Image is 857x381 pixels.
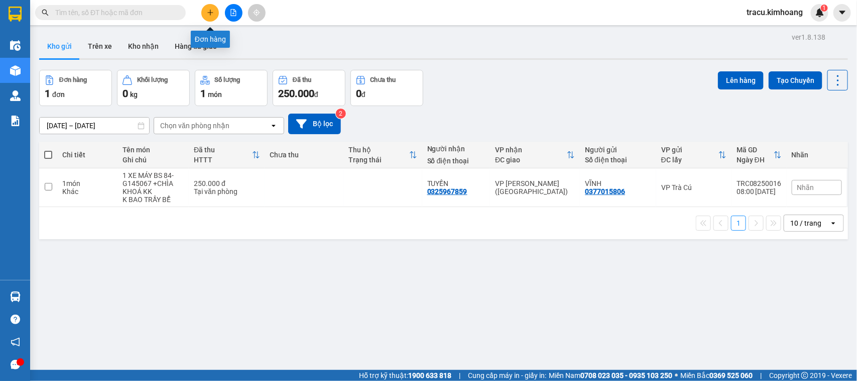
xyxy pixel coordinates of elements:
span: | [760,370,762,381]
div: Số điện thoại [585,156,651,164]
span: 0 [123,87,128,100]
span: caret-down [838,8,847,17]
button: file-add [225,4,242,22]
div: VP gửi [661,146,718,154]
div: TUYỀN [427,179,485,187]
div: TRC08250016 [737,179,782,187]
span: đơn [52,90,65,99]
div: ver 1.8.138 [792,32,825,43]
div: 0325967859 [427,187,467,196]
button: Khối lượng0kg [117,70,190,106]
button: Kho gửi [39,34,80,58]
div: Chi tiết [62,151,112,159]
button: Đã thu250.000đ [273,70,345,106]
strong: 0708 023 035 - 0935 103 250 [580,371,672,379]
div: K BAO TRẦY BỂ [123,196,184,204]
div: Thu hộ [348,146,409,154]
div: Mã GD [737,146,774,154]
strong: 0369 525 060 [709,371,753,379]
span: file-add [230,9,237,16]
span: kg [130,90,138,99]
div: ĐC giao [495,156,567,164]
img: icon-new-feature [815,8,824,17]
span: tracu.kimhoang [739,6,811,19]
div: HTTT [194,156,252,164]
button: Trên xe [80,34,120,58]
th: Toggle SortBy [189,142,265,168]
span: Hỗ trợ kỹ thuật: [359,370,451,381]
svg: open [829,219,837,227]
div: Khác [62,187,112,196]
th: Toggle SortBy [343,142,422,168]
span: Miền Nam [549,370,672,381]
div: Tên món [123,146,184,154]
span: 1 [822,5,826,12]
button: Lên hàng [718,71,764,89]
img: logo-vxr [9,7,22,22]
img: solution-icon [10,116,21,126]
span: | [459,370,460,381]
span: 1 [200,87,206,100]
img: warehouse-icon [10,90,21,101]
span: Miền Bắc [680,370,753,381]
div: Người nhận [427,145,485,153]
span: ⚪️ [675,373,678,377]
div: VP Trà Cú [661,183,726,192]
span: Nhãn [797,183,814,192]
div: Số lượng [215,76,240,83]
button: Đơn hàng1đơn [39,70,112,106]
div: VP [PERSON_NAME] ([GEOGRAPHIC_DATA]) [495,179,575,196]
th: Toggle SortBy [656,142,731,168]
span: đ [361,90,365,99]
sup: 2 [336,109,346,119]
div: 250.000 đ [194,179,260,187]
div: Đơn hàng [59,76,87,83]
span: plus [207,9,214,16]
div: Nhãn [792,151,842,159]
div: VĨNH [585,179,651,187]
div: VP nhận [495,146,567,154]
img: warehouse-icon [10,292,21,302]
span: món [208,90,222,99]
th: Toggle SortBy [731,142,787,168]
button: Hàng đã giao [167,34,225,58]
input: Tìm tên, số ĐT hoặc mã đơn [55,7,174,18]
div: Người gửi [585,146,651,154]
div: Tại văn phòng [194,187,260,196]
span: Cung cấp máy in - giấy in: [468,370,546,381]
div: Ghi chú [123,156,184,164]
span: copyright [801,372,808,379]
div: Đã thu [194,146,252,154]
button: Kho nhận [120,34,167,58]
span: đ [314,90,318,99]
img: warehouse-icon [10,40,21,51]
div: Chọn văn phòng nhận [160,121,229,131]
span: question-circle [11,315,20,324]
div: 1 XE MÁY BS 84-G145067 +CHÌA KHOÁ KK [123,171,184,196]
div: Đơn hàng [191,31,230,48]
strong: 1900 633 818 [408,371,451,379]
img: warehouse-icon [10,65,21,76]
div: Chưa thu [371,76,396,83]
button: aim [248,4,266,22]
span: message [11,360,20,369]
span: 250.000 [278,87,314,100]
span: 0 [356,87,361,100]
div: Số điện thoại [427,157,485,165]
div: 10 / trang [790,218,821,228]
div: Trạng thái [348,156,409,164]
button: Số lượng1món [195,70,268,106]
div: 1 món [62,179,112,187]
svg: open [270,122,278,130]
div: Đã thu [293,76,311,83]
div: Khối lượng [137,76,168,83]
button: Tạo Chuyến [769,71,822,89]
div: Chưa thu [270,151,339,159]
button: 1 [731,216,746,231]
input: Select a date range. [40,118,149,134]
div: 0377015806 [585,187,625,196]
button: Chưa thu0đ [350,70,423,106]
div: ĐC lấy [661,156,718,164]
sup: 1 [821,5,828,12]
div: 08:00 [DATE] [737,187,782,196]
